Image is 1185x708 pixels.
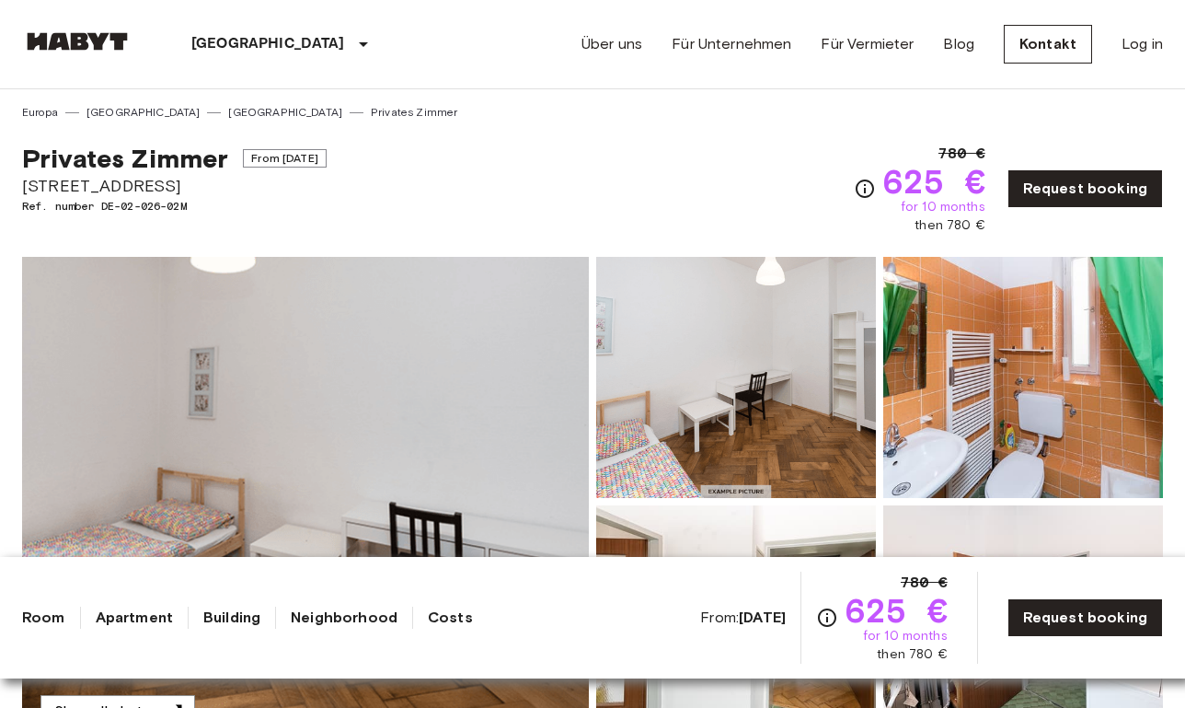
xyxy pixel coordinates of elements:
p: [GEOGRAPHIC_DATA] [191,33,345,55]
span: for 10 months [901,198,985,216]
a: [GEOGRAPHIC_DATA] [86,104,201,121]
img: Habyt [22,32,132,51]
a: Building [203,607,260,629]
a: Über uns [581,33,642,55]
span: Privates Zimmer [22,143,228,174]
span: From: [700,608,786,628]
a: Neighborhood [291,607,397,629]
span: 780 € [938,143,985,165]
svg: Check cost overview for full price breakdown. Please note that discounts apply to new joiners onl... [816,607,838,629]
span: 625 € [846,594,948,627]
a: Blog [943,33,974,55]
a: Für Vermieter [821,33,914,55]
a: Request booking [1007,169,1163,208]
a: Room [22,607,65,629]
img: Picture of unit DE-02-026-02M [596,257,876,498]
a: Log in [1122,33,1163,55]
span: [STREET_ADDRESS] [22,174,327,198]
span: then 780 € [877,645,948,664]
span: From [DATE] [243,149,327,168]
a: [GEOGRAPHIC_DATA] [228,104,342,121]
b: [DATE] [739,609,786,626]
span: Ref. number DE-02-026-02M [22,198,327,215]
a: Costs [428,607,473,629]
span: then 780 € [915,216,985,235]
a: Apartment [96,607,173,629]
a: Privates Zimmer [371,104,457,121]
a: Für Unternehmen [672,33,791,55]
span: 780 € [901,572,948,594]
a: Europa [22,104,58,121]
a: Request booking [1007,598,1163,637]
span: for 10 months [863,627,948,645]
img: Picture of unit DE-02-026-02M [883,257,1163,498]
a: Kontakt [1004,25,1092,64]
span: 625 € [883,165,985,198]
svg: Check cost overview for full price breakdown. Please note that discounts apply to new joiners onl... [854,178,876,200]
